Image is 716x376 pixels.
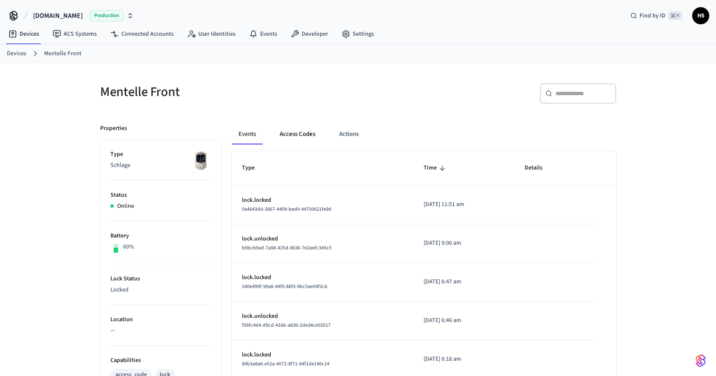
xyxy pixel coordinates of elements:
[110,286,211,294] p: Locked
[696,354,706,368] img: SeamLogoGradient.69752ec5.svg
[668,11,682,20] span: ⌘ K
[273,124,322,144] button: Access Codes
[180,26,242,42] a: User Identities
[232,124,616,144] div: ant example
[525,161,553,175] span: Details
[7,49,26,58] a: Devices
[242,360,329,368] span: 84b3a8a6-e52a-4072-8f71-84f1de140c14
[44,49,81,58] a: Mentelle Front
[100,124,127,133] p: Properties
[424,200,504,209] p: [DATE] 11:51 am
[424,239,504,248] p: [DATE] 9:00 am
[110,150,211,159] p: Type
[242,312,403,321] p: lock.unlocked
[110,315,211,324] p: Location
[33,11,83,21] span: [DOMAIN_NAME]
[332,124,365,144] button: Actions
[242,351,403,359] p: lock.locked
[242,244,331,252] span: b9bcb9ad-7a98-425d-8636-7e2aefc345c5
[424,316,504,325] p: [DATE] 6:46 am
[284,26,335,42] a: Developer
[424,161,448,175] span: Time
[242,322,331,329] span: f56fc4d4-d9cd-416b-a836-2de34ce55017
[242,235,403,243] p: lock.unlocked
[110,326,211,335] p: —
[110,232,211,240] p: Battery
[110,356,211,365] p: Capabilities
[623,8,689,23] div: Find by ID⌘ K
[424,277,504,286] p: [DATE] 6:47 am
[123,243,134,252] p: 60%
[110,191,211,200] p: Status
[90,10,124,21] span: Production
[242,161,266,175] span: Type
[100,83,353,101] h5: Mentelle Front
[335,26,381,42] a: Settings
[692,7,709,24] button: HS
[424,355,504,364] p: [DATE] 6:18 am
[104,26,180,42] a: Connected Accounts
[110,161,211,170] p: Schlage
[640,11,665,20] span: Find by ID
[242,206,331,213] span: 0a4643dd-3667-4409-bed0-44750621fe9d
[242,273,403,282] p: lock.locked
[242,26,284,42] a: Events
[117,202,134,211] p: Online
[232,124,263,144] button: Events
[242,283,327,290] span: 540e499f-99a8-44f0-86f3-4bc5ae04f2c6
[693,8,708,23] span: HS
[110,274,211,283] p: Lock Status
[2,26,46,42] a: Devices
[190,150,211,171] img: Schlage Sense Smart Deadbolt with Camelot Trim, Front
[46,26,104,42] a: ACS Systems
[242,196,403,205] p: lock.locked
